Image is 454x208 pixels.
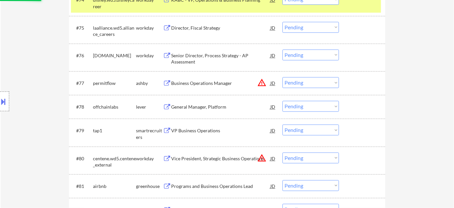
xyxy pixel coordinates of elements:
[136,25,163,31] div: workday
[136,104,163,110] div: lever
[136,80,163,87] div: ashby
[270,152,276,164] div: JD
[171,127,270,134] div: VP Business Operations
[171,183,270,190] div: Programs and Business Operations Lead
[171,155,270,162] div: Vice President, Strategic Business Operations
[270,22,276,34] div: JD
[270,180,276,192] div: JD
[270,101,276,113] div: JD
[257,153,266,163] button: warning_amber
[136,183,163,190] div: greenhouse
[76,183,88,190] div: #81
[270,49,276,61] div: JD
[257,78,266,87] button: warning_amber
[93,25,136,38] div: laalliance.wd5.alliance_careers
[136,155,163,162] div: workday
[171,25,270,31] div: Director, Fiscal Strategy
[76,25,88,31] div: #75
[93,183,136,190] div: airbnb
[270,77,276,89] div: JD
[136,127,163,140] div: smartrecruiters
[171,80,270,87] div: Business Operations Manager
[171,104,270,110] div: General Manager, Platform
[270,124,276,136] div: JD
[136,52,163,59] div: workday
[171,52,270,65] div: Senior Director, Process Strategy - AP Assessment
